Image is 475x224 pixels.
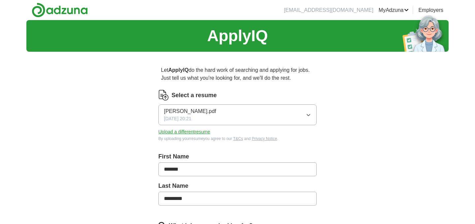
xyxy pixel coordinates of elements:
span: [DATE] 20:21 [164,115,191,122]
label: First Name [158,152,317,161]
button: [PERSON_NAME].pdf[DATE] 20:21 [158,104,317,125]
div: By uploading your resume you agree to our and . [158,136,317,142]
button: Upload a differentresume [158,128,210,135]
img: Adzuna logo [32,3,88,17]
strong: ApplyIQ [168,67,188,73]
a: MyAdzuna [379,6,409,14]
label: Last Name [158,182,317,190]
h1: ApplyIQ [207,24,268,48]
span: [PERSON_NAME].pdf [164,107,216,115]
li: [EMAIL_ADDRESS][DOMAIN_NAME] [284,6,373,14]
a: Employers [418,6,443,14]
a: T&Cs [233,136,243,141]
a: Privacy Notice [252,136,277,141]
label: Select a resume [172,91,217,100]
img: CV Icon [158,90,169,100]
p: Let do the hard work of searching and applying for jobs. Just tell us what you're looking for, an... [158,64,317,85]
